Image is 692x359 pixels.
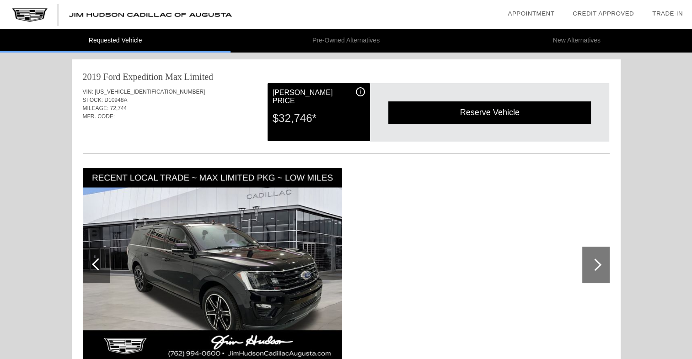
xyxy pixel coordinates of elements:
[388,101,591,124] div: Reserve Vehicle
[83,113,115,120] span: MFR. CODE:
[573,10,634,17] a: Credit Approved
[461,29,692,53] li: New Alternatives
[360,89,361,95] span: i
[273,106,365,130] div: $32,746*
[184,70,213,83] div: Limited
[83,89,93,95] span: VIN:
[83,97,103,103] span: STOCK:
[83,105,109,111] span: MILEAGE:
[273,87,365,106] div: [PERSON_NAME] Price
[104,97,127,103] span: D10948A
[652,10,683,17] a: Trade-In
[231,29,461,53] li: Pre-Owned Alternatives
[508,10,554,17] a: Appointment
[110,105,127,111] span: 72,744
[83,70,182,83] div: 2019 Ford Expedition Max
[95,89,205,95] span: [US_VEHICLE_IDENTIFICATION_NUMBER]
[83,126,610,141] div: Quoted on [DATE] 6:46:05 PM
